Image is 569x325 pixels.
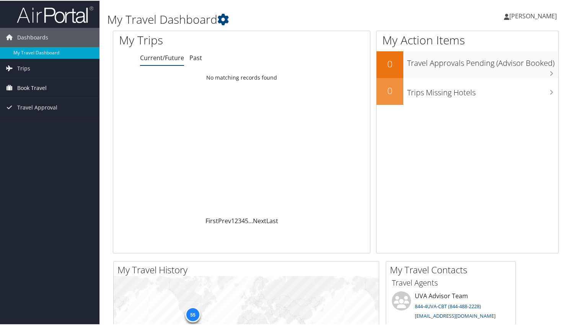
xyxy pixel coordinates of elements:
[509,11,557,20] span: [PERSON_NAME]
[17,97,57,116] span: Travel Approval
[266,216,278,224] a: Last
[238,216,241,224] a: 3
[504,4,564,27] a: [PERSON_NAME]
[248,216,253,224] span: …
[415,302,481,309] a: 844-4UVA-CBT (844-488-2228)
[140,53,184,61] a: Current/Future
[117,263,379,276] h2: My Travel History
[377,31,558,47] h1: My Action Items
[205,216,218,224] a: First
[241,216,245,224] a: 4
[388,291,514,322] li: UVA Advisor Team
[113,70,370,84] td: No matching records found
[415,312,496,318] a: [EMAIL_ADDRESS][DOMAIN_NAME]
[245,216,248,224] a: 5
[17,58,30,77] span: Trips
[407,83,558,97] h3: Trips Missing Hotels
[185,306,200,322] div: 55
[390,263,515,276] h2: My Travel Contacts
[377,77,558,104] a: 0Trips Missing Hotels
[231,216,235,224] a: 1
[253,216,266,224] a: Next
[407,53,558,68] h3: Travel Approvals Pending (Advisor Booked)
[189,53,202,61] a: Past
[107,11,412,27] h1: My Travel Dashboard
[377,57,403,70] h2: 0
[377,83,403,96] h2: 0
[17,78,47,97] span: Book Travel
[119,31,258,47] h1: My Trips
[392,277,510,287] h3: Travel Agents
[17,5,93,23] img: airportal-logo.png
[235,216,238,224] a: 2
[377,51,558,77] a: 0Travel Approvals Pending (Advisor Booked)
[17,27,48,46] span: Dashboards
[218,216,231,224] a: Prev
